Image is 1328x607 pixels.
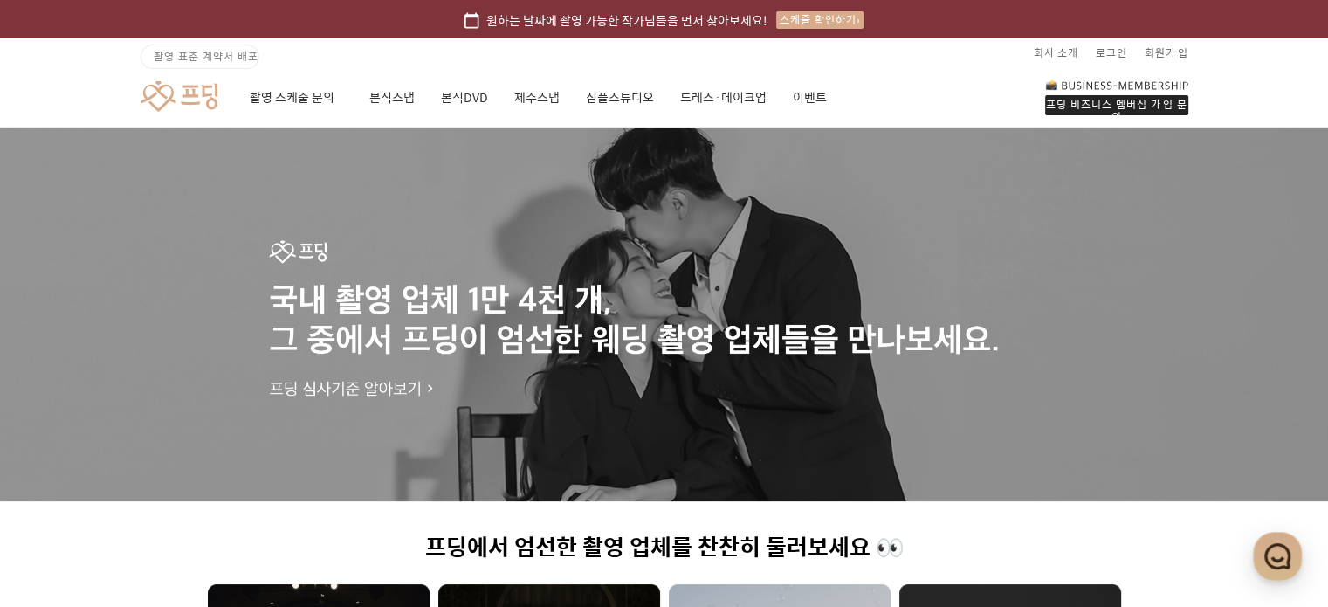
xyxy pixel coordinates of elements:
a: 드레스·메이크업 [680,68,767,128]
span: 원하는 날짜에 촬영 가능한 작가님들을 먼저 찾아보세요! [486,10,767,30]
a: 프딩 비즈니스 멤버십 가입 문의 [1045,79,1188,115]
span: 대화 [160,484,181,498]
a: 심플스튜디오 [586,68,654,128]
a: 본식DVD [441,68,488,128]
a: 본식스냅 [369,68,415,128]
a: 이벤트 [793,68,827,128]
a: 홈 [5,457,115,500]
a: 회사 소개 [1034,38,1078,66]
span: 설정 [270,483,291,497]
a: 설정 [225,457,335,500]
h1: 프딩에서 엄선한 촬영 업체를 찬찬히 둘러보세요 👀 [208,535,1121,562]
a: 제주스냅 [514,68,560,128]
a: 로그인 [1096,38,1127,66]
a: 촬영 표준 계약서 배포 [141,45,259,69]
a: 대화 [115,457,225,500]
span: 홈 [55,483,65,497]
div: 프딩 비즈니스 멤버십 가입 문의 [1045,95,1188,115]
a: 회원가입 [1145,38,1188,66]
a: 촬영 스케줄 문의 [250,68,343,128]
span: 촬영 표준 계약서 배포 [154,48,258,64]
div: 스케줄 확인하기 [776,11,864,29]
